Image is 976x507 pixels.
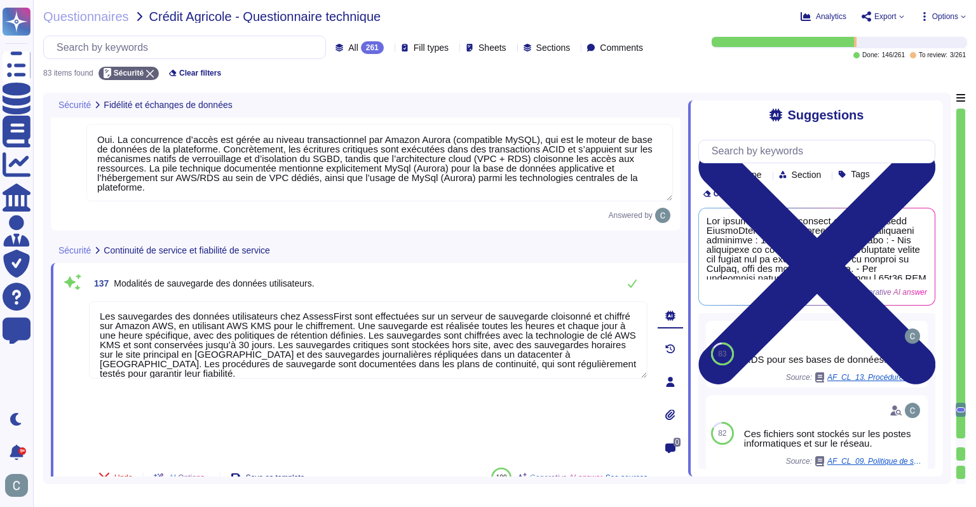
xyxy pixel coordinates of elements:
[744,429,923,448] div: Ces fichiers sont stockés sur les postes informatiques et sur le réseau.
[58,246,91,255] span: Sécurité
[348,43,358,52] span: All
[246,474,305,482] span: Save as template
[149,10,381,23] span: Crédit Agricole - Questionnaire technique
[919,52,947,58] span: To review:
[862,52,879,58] span: Done:
[43,10,129,23] span: Questionnaires
[608,212,652,219] span: Answered by
[932,13,958,20] span: Options
[104,100,232,109] span: Fidélité et échanges de données
[414,43,449,52] span: Fill types
[18,447,26,455] div: 9+
[114,474,133,482] span: Undo
[605,474,647,482] span: See sources
[718,429,726,437] span: 82
[882,52,905,58] span: 146 / 261
[801,11,846,22] button: Analytics
[874,13,897,20] span: Export
[104,246,269,255] span: Continuité de service et fiabilité de service
[905,328,920,344] img: user
[179,69,221,77] span: Clear filters
[114,278,314,288] span: Modalités de sauvegarde des données utilisateurs.
[169,474,205,482] span: AI Options
[496,474,507,481] span: 100
[950,52,966,58] span: 3 / 261
[361,41,384,54] div: 261
[50,36,325,58] input: Search by keywords
[786,456,923,466] span: Source:
[220,465,315,490] button: Save as template
[816,13,846,20] span: Analytics
[3,471,37,499] button: user
[5,474,28,497] img: user
[655,208,670,223] img: user
[478,43,506,52] span: Sheets
[536,43,571,52] span: Sections
[529,474,602,482] span: Generative AI answer
[674,438,681,447] span: 0
[114,69,144,77] span: Sécurité
[600,43,643,52] span: Comments
[43,69,93,77] div: 83 items found
[58,100,91,109] span: Sécurité
[86,124,673,201] textarea: Oui. La concurrence d’accès est gérée au niveau transactionnel par Amazon Aurora (compatible MySQ...
[89,301,647,379] textarea: Les sauvegardes des données utilisateurs chez AssessFirst sont effectuées sur un serveur de sauve...
[705,140,935,163] input: Search by keywords
[718,350,726,358] span: 83
[827,457,923,465] span: AF_CL_09. Politique de sécurité des technologies de l’information (charte informatique) V2.6.pdf
[89,279,109,288] span: 137
[89,465,143,490] button: Undo
[905,403,920,418] img: user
